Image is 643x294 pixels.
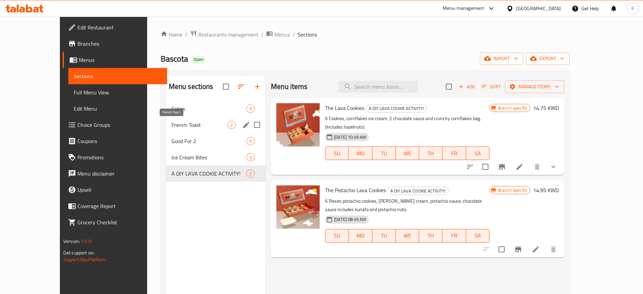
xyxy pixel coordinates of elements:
nav: breadcrumb [161,30,570,39]
span: FR [445,149,463,158]
span: SU [328,231,346,241]
span: A DIY LAVA COOKIE ACTIVITY! [366,105,427,112]
a: Sections [68,68,167,84]
span: SA [469,231,487,241]
span: SA [469,149,487,158]
a: Full Menu View [68,84,167,100]
span: MO [351,149,369,158]
div: Good For 25 [166,133,266,149]
button: delete [529,159,545,175]
span: F [631,5,634,12]
div: A DIY LAVA COOKIE ACTIVITY! [366,105,427,113]
span: Get support on: [63,248,94,257]
div: items [246,169,255,178]
span: French Toast [171,121,227,129]
div: A DIY LAVA COOKIE ACTIVITY!2 [166,165,266,182]
a: Promotions [63,149,167,165]
div: items [246,105,255,113]
button: Sort [480,82,502,92]
div: Open [191,55,206,64]
li: / [293,30,295,39]
span: TH [422,149,440,158]
div: Cakes5 [166,100,266,117]
a: Edit menu item [515,163,524,171]
img: The Pistachio Lava Cookies [276,185,320,229]
span: Add [458,83,476,91]
span: Upsell [77,186,162,194]
a: Support.OpsPlatform [63,255,106,264]
button: TU [372,146,396,160]
span: 2 [247,171,254,177]
span: Coupons [77,137,162,145]
span: Restaurants management [198,30,258,39]
span: 1.0.0 [81,237,91,246]
span: 5 [247,138,254,144]
button: FR [442,146,466,160]
div: items [246,137,255,145]
button: MO [349,146,372,160]
button: WE [396,229,419,243]
span: Menus [274,30,290,39]
button: show more [545,159,561,175]
span: Edit Menu [74,105,162,113]
span: TU [375,231,393,241]
div: Menu-management [443,4,484,13]
span: MO [351,231,369,241]
h6: 14.95 KWD [533,185,559,195]
span: 5 [247,106,254,112]
span: Sections [74,72,162,80]
a: Grocery Checklist [63,214,167,230]
button: Branch-specific-item [494,159,510,175]
button: Add [456,82,478,92]
span: Menus [79,56,162,64]
div: Ice Cream Bites3 [166,149,266,165]
button: Manage items [505,81,564,93]
a: Choice Groups [63,117,167,133]
span: WE [398,231,416,241]
button: TH [419,146,442,160]
nav: Menu sections [166,98,266,184]
button: TU [372,229,396,243]
span: Select to update [495,242,509,256]
span: TH [422,231,440,241]
span: Select all sections [219,80,233,94]
div: [GEOGRAPHIC_DATA] [516,5,561,12]
span: Coverage Report [77,202,162,210]
span: 2 [228,122,235,128]
span: Cakes [171,105,246,113]
div: A DIY LAVA COOKIE ACTIVITY! [171,169,246,178]
span: TU [375,149,393,158]
button: SA [466,229,489,243]
span: [DATE] 08:45 AM [331,216,369,223]
span: Edit Restaurant [77,23,162,31]
div: French Toast2edit [166,117,266,133]
p: 6 Cookies, cornflakes ice cream, 2 chocolate sauce and crunchy cornflakes bag. (Includes hazelnuts) [325,114,489,131]
span: Promotions [77,153,162,161]
span: WE [398,149,416,158]
img: The Lava Cookies [276,103,320,146]
span: FR [445,231,463,241]
button: Add section [249,78,266,95]
button: TH [419,229,442,243]
span: Select to update [478,160,492,174]
svg: Show Choices [549,163,557,171]
div: items [227,121,236,129]
button: sort-choices [462,159,478,175]
span: export [531,54,564,63]
span: Branch specific [495,187,530,194]
span: Branches [77,40,162,48]
h6: 14.75 KWD [533,103,559,113]
span: Choice Groups [77,121,162,129]
button: FR [442,229,466,243]
h2: Menu sections [169,82,213,92]
button: SA [466,146,489,160]
div: items [246,153,255,161]
span: Menu disclaimer [77,169,162,178]
li: / [185,30,187,39]
a: Coupons [63,133,167,149]
span: Add item [456,82,478,92]
a: Upsell [63,182,167,198]
a: Edit menu item [532,245,540,253]
a: Restaurants management [190,30,258,39]
span: SU [328,149,346,158]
